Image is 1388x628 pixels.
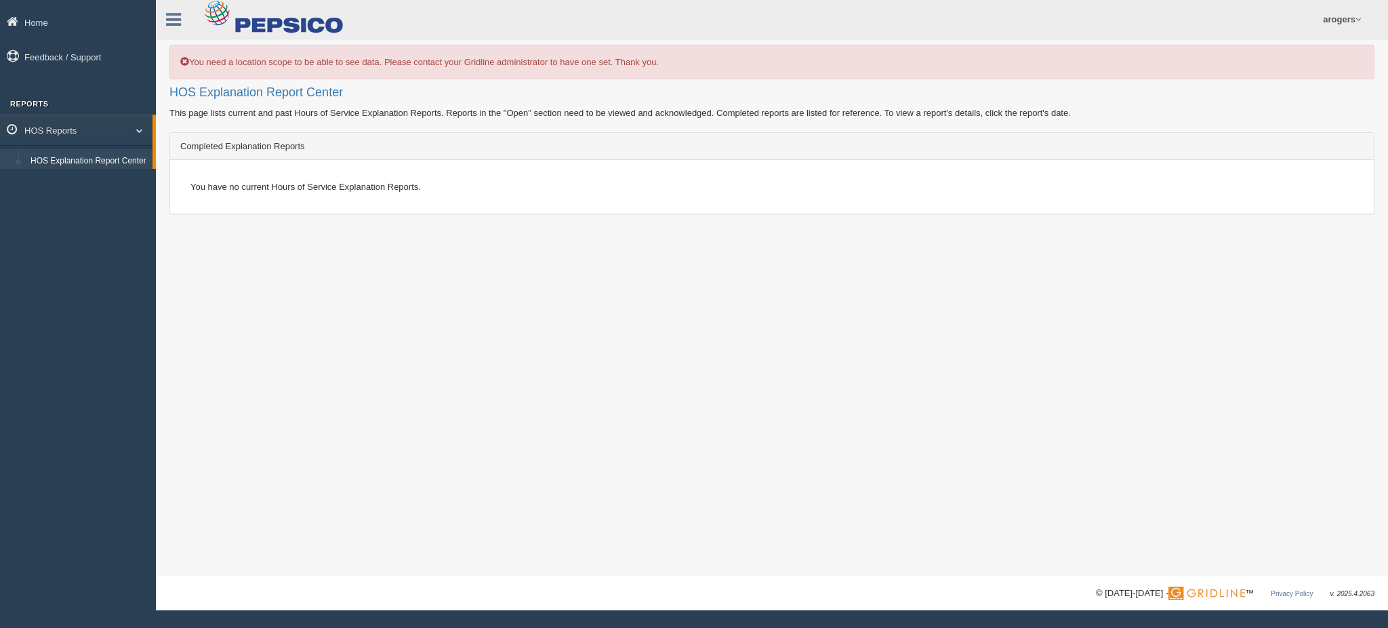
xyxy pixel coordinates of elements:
span: v. 2025.4.2063 [1330,590,1374,597]
div: © [DATE]-[DATE] - ™ [1096,587,1374,601]
div: You need a location scope to be able to see data. Please contact your Gridline administrator to h... [169,45,1374,79]
a: HOS Explanation Report Center [24,149,152,174]
img: Gridline [1168,587,1245,600]
h2: HOS Explanation Report Center [169,86,1374,100]
a: Privacy Policy [1271,590,1313,597]
div: You have no current Hours of Service Explanation Reports. [180,170,1364,203]
div: Completed Explanation Reports [170,133,1374,160]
